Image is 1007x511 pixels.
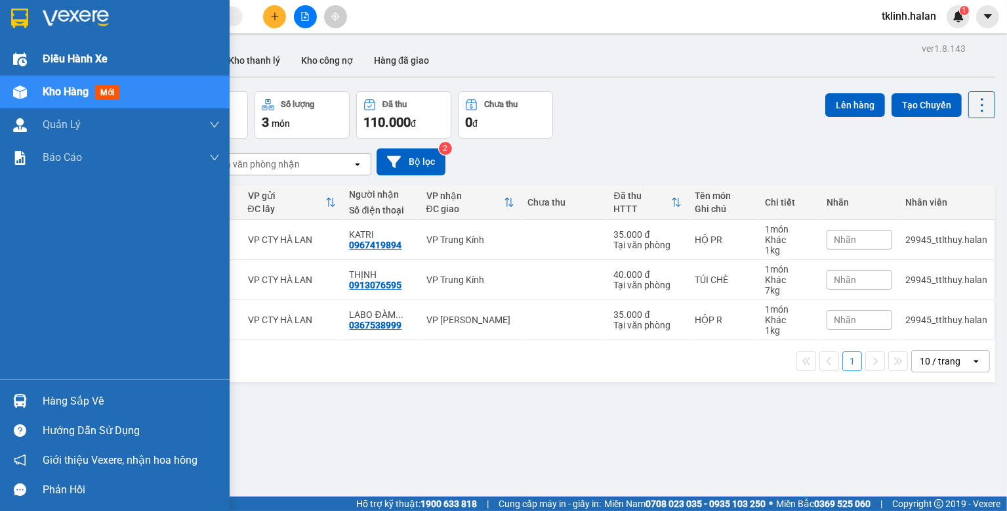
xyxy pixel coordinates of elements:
svg: open [971,356,981,367]
span: message [14,483,26,496]
strong: 1900 633 818 [421,499,477,509]
img: warehouse-icon [13,394,27,408]
div: 1 món [765,304,813,315]
span: 110.000 [363,114,411,130]
div: Khác [765,234,813,245]
div: 1 món [765,224,813,234]
span: | [487,497,489,511]
div: LABO ĐÀM GIA, 265 [349,309,413,320]
div: Chưa thu [484,100,518,109]
div: Phản hồi [43,480,220,500]
div: Tại văn phòng [614,240,682,250]
div: Khác [765,275,813,285]
button: Kho công nợ [291,45,363,76]
span: đ [411,118,416,129]
button: 1 [842,351,862,371]
button: Đã thu110.000đ [356,91,451,139]
span: 3 [262,114,269,130]
div: Hướng dẫn sử dụng [43,421,220,441]
sup: 2 [439,142,452,155]
span: 0 [465,114,472,130]
span: plus [270,12,279,21]
div: ver 1.8.143 [922,41,966,56]
th: Toggle SortBy [420,185,522,220]
img: logo-vxr [11,9,28,28]
div: VP CTY HÀ LAN [248,234,337,245]
span: Miền Nam [604,497,766,511]
button: plus [263,5,286,28]
div: Chọn văn phòng nhận [209,158,300,171]
div: 35.000 đ [614,309,682,320]
strong: 0708 023 035 - 0935 103 250 [646,499,766,509]
button: Bộ lọc [377,148,445,175]
button: Lên hàng [825,93,885,117]
div: Số lượng [281,100,314,109]
div: ĐC lấy [248,204,326,214]
sup: 1 [960,6,969,15]
span: down [209,120,220,130]
button: caret-down [976,5,999,28]
span: question-circle [14,424,26,437]
div: 35.000 đ [614,229,682,240]
div: HTTT [614,204,671,214]
div: 10 / trang [920,355,960,368]
div: ĐC giao [426,204,504,214]
span: Hỗ trợ kỹ thuật: [356,497,477,511]
span: Kho hàng [43,85,89,98]
span: món [272,118,290,129]
div: 0967419894 [349,240,401,250]
div: Hàng sắp về [43,391,220,411]
button: Hàng đã giao [363,45,440,76]
span: Nhãn [834,315,856,325]
button: Số lượng3món [255,91,350,139]
img: warehouse-icon [13,85,27,99]
span: Giới thiệu Vexere, nhận hoa hồng [43,452,197,468]
button: file-add [294,5,317,28]
div: VP Trung Kính [426,275,515,285]
div: HỘP R [695,315,752,325]
div: Tên món [695,190,752,201]
div: 0913076595 [349,280,401,290]
div: Số điện thoại [349,205,413,215]
div: VP CTY HÀ LAN [248,315,337,325]
div: KATRI [349,229,413,240]
span: mới [95,85,119,100]
div: 29945_ttlthuy.halan [905,275,987,285]
div: 1 kg [765,325,813,336]
span: caret-down [982,11,994,22]
span: copyright [934,499,943,508]
span: Nhãn [834,275,856,285]
div: VP [PERSON_NAME] [426,315,515,325]
div: 1 kg [765,245,813,255]
span: đ [472,118,478,129]
span: ⚪️ [769,501,773,506]
th: Toggle SortBy [607,185,688,220]
div: 1 món [765,264,813,275]
div: Khác [765,315,813,325]
div: VP gửi [248,190,326,201]
button: Tạo Chuyến [892,93,962,117]
img: icon-new-feature [953,11,964,22]
div: Tại văn phòng [614,320,682,330]
img: warehouse-icon [13,53,27,66]
div: Chưa thu [527,197,600,208]
div: HỘ PR [695,234,752,245]
th: Toggle SortBy [241,185,343,220]
div: Đã thu [614,190,671,201]
span: Điều hành xe [43,51,108,67]
span: 1 [962,6,966,15]
div: VP Trung Kính [426,234,515,245]
button: Kho thanh lý [218,45,291,76]
button: aim [324,5,347,28]
div: 40.000 đ [614,269,682,280]
span: Quản Lý [43,116,81,133]
div: Nhân viên [905,197,987,208]
span: Báo cáo [43,149,82,166]
span: | [880,497,882,511]
div: Nhãn [827,197,892,208]
div: Đã thu [382,100,407,109]
span: file-add [300,12,310,21]
button: Chưa thu0đ [458,91,553,139]
span: down [209,152,220,163]
span: aim [331,12,340,21]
